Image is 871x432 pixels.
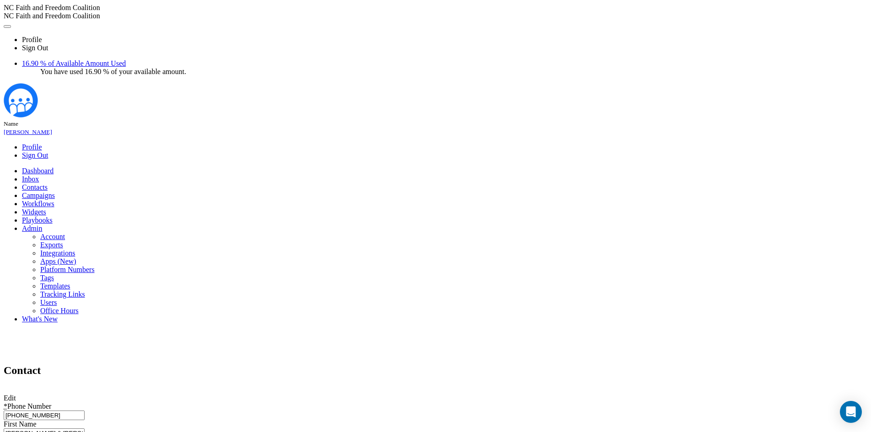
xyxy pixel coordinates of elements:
span: NC Faith and Freedom Coalition [4,12,100,20]
div: Open Intercom Messenger [840,401,862,423]
h2: Contact [4,364,867,377]
label: First Name [4,420,37,428]
a: Widgets [22,208,46,216]
span: NC Faith and Freedom Coalition [4,4,100,11]
a: Exports [40,241,63,249]
div: Edit [4,394,867,402]
a: Account [40,233,65,240]
img: Rally_Corp_Icon.png [4,83,38,117]
a: Tracking Links [40,290,85,298]
a: Inbox [22,175,39,183]
a: Profile [22,143,42,151]
a: Playbooks [22,216,53,224]
a: Workflows [22,200,54,208]
a: Sign Out [22,151,48,159]
small: [PERSON_NAME] [4,128,52,135]
a: [PERSON_NAME] [4,128,52,135]
div: You have used 16.90 % of your available amount. [40,68,867,76]
a: Templates [40,282,70,290]
a: Tags [40,274,54,282]
a: Dashboard [22,167,53,175]
a: Users [40,299,57,306]
abbr: required [4,402,7,410]
a: Campaigns [22,192,55,199]
a: Apps (New) [40,257,76,265]
label: Phone Number [4,402,51,410]
a: Office Hours [40,307,79,315]
a: 16.90 % of Available Amount Used [22,59,126,67]
li: Profile [22,36,867,44]
a: Admin [22,224,42,232]
a: Platform Numbers [40,266,95,273]
a: What's New [22,315,58,323]
li: Sign Out [22,44,867,52]
a: Contacts [22,183,48,191]
a: Integrations [40,249,75,257]
small: Name [4,120,18,127]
